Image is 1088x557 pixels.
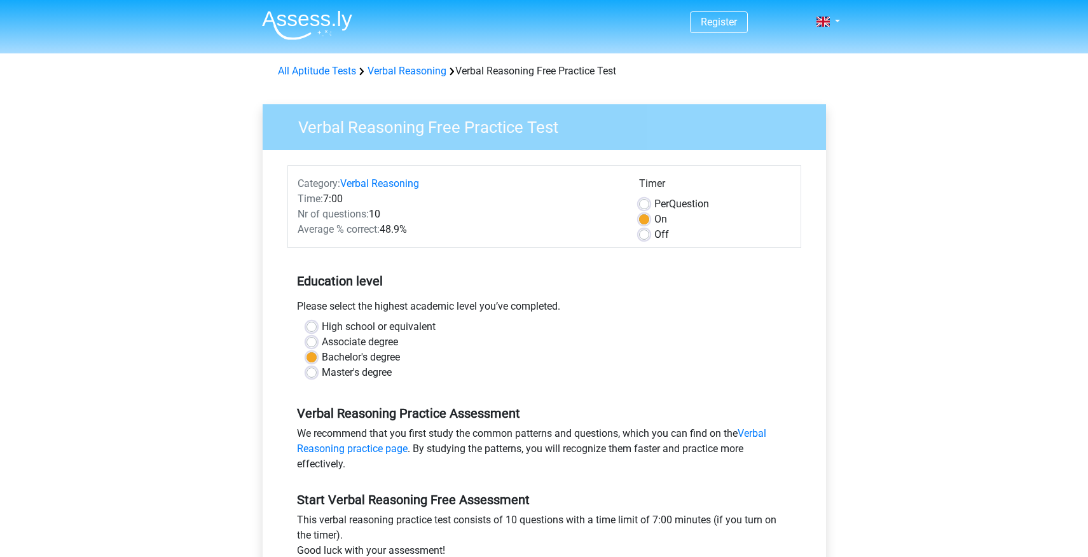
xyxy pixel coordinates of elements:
[278,65,356,77] a: All Aptitude Tests
[298,177,340,189] span: Category:
[322,350,400,365] label: Bachelor's degree
[287,426,801,477] div: We recommend that you first study the common patterns and questions, which you can find on the . ...
[262,10,352,40] img: Assessly
[288,207,630,222] div: 10
[654,227,669,242] label: Off
[298,208,369,220] span: Nr of questions:
[288,191,630,207] div: 7:00
[322,319,436,334] label: High school or equivalent
[297,268,792,294] h5: Education level
[654,212,667,227] label: On
[322,334,398,350] label: Associate degree
[322,365,392,380] label: Master's degree
[654,198,669,210] span: Per
[701,16,737,28] a: Register
[639,176,791,196] div: Timer
[654,196,709,212] label: Question
[297,492,792,507] h5: Start Verbal Reasoning Free Assessment
[288,222,630,237] div: 48.9%
[273,64,816,79] div: Verbal Reasoning Free Practice Test
[298,193,323,205] span: Time:
[368,65,446,77] a: Verbal Reasoning
[340,177,419,189] a: Verbal Reasoning
[297,406,792,421] h5: Verbal Reasoning Practice Assessment
[283,113,816,137] h3: Verbal Reasoning Free Practice Test
[287,299,801,319] div: Please select the highest academic level you’ve completed.
[298,223,380,235] span: Average % correct:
